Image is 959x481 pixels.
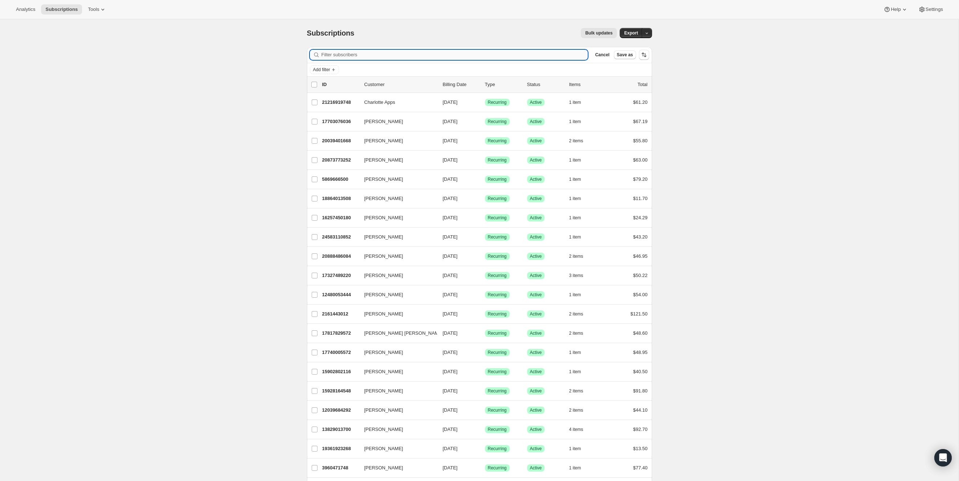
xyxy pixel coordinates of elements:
span: [DATE] [443,311,458,317]
span: Recurring [488,215,507,221]
button: 1 item [569,290,589,300]
span: Save as [617,52,633,58]
span: Active [530,99,542,105]
span: 1 item [569,446,581,452]
p: 17740005572 [322,349,359,356]
button: 1 item [569,117,589,127]
button: [PERSON_NAME] [PERSON_NAME] [360,327,433,339]
span: [DATE] [443,119,458,124]
span: Active [530,427,542,432]
span: [PERSON_NAME] [364,272,403,279]
span: 1 item [569,196,581,201]
button: 2 items [569,328,591,338]
div: Open Intercom Messenger [934,449,952,466]
div: 20873773252[PERSON_NAME][DATE]SuccessRecurringSuccessActive1 item$63.00 [322,155,648,165]
span: $24.29 [633,215,648,220]
span: Recurring [488,388,507,394]
p: 21216919748 [322,99,359,106]
span: $92.70 [633,427,648,432]
button: 1 item [569,463,589,473]
div: 19361923268[PERSON_NAME][DATE]SuccessRecurringSuccessActive1 item$13.50 [322,444,648,454]
p: 17703076036 [322,118,359,125]
span: Cancel [595,52,609,58]
div: 20039401668[PERSON_NAME][DATE]SuccessRecurringSuccessActive2 items$55.80 [322,136,648,146]
span: [PERSON_NAME] [364,368,403,375]
button: 2 items [569,405,591,415]
button: Analytics [12,4,40,15]
span: Active [530,215,542,221]
span: $40.50 [633,369,648,374]
div: Type [485,81,521,88]
button: [PERSON_NAME] [360,366,433,378]
span: 1 item [569,215,581,221]
p: 20039401668 [322,137,359,144]
span: $43.20 [633,234,648,240]
span: 1 item [569,176,581,182]
span: Recurring [488,176,507,182]
span: $67.19 [633,119,648,124]
p: 5869666500 [322,176,359,183]
span: Active [530,196,542,201]
span: Add filter [313,67,330,73]
span: [PERSON_NAME] [364,156,403,164]
button: [PERSON_NAME] [360,250,433,262]
span: [DATE] [443,157,458,163]
span: [DATE] [443,407,458,413]
p: Billing Date [443,81,479,88]
button: [PERSON_NAME] [360,385,433,397]
button: [PERSON_NAME] [360,270,433,281]
span: [DATE] [443,234,458,240]
span: Bulk updates [585,30,612,36]
div: 5869666500[PERSON_NAME][DATE]SuccessRecurringSuccessActive1 item$79.20 [322,174,648,184]
button: 1 item [569,232,589,242]
button: Tools [84,4,111,15]
span: Subscriptions [307,29,355,37]
span: $13.50 [633,446,648,451]
span: 1 item [569,119,581,125]
input: Filter subscribers [321,50,588,60]
button: 1 item [569,193,589,204]
button: [PERSON_NAME] [360,154,433,166]
span: 2 items [569,388,583,394]
span: 1 item [569,99,581,105]
span: [DATE] [443,138,458,143]
span: $11.70 [633,196,648,201]
button: [PERSON_NAME] [360,308,433,320]
span: [PERSON_NAME] [364,310,403,318]
button: 1 item [569,155,589,165]
button: 1 item [569,367,589,377]
span: Active [530,446,542,452]
span: 2 items [569,407,583,413]
span: Recurring [488,427,507,432]
div: IDCustomerBilling DateTypeStatusItemsTotal [322,81,648,88]
button: Settings [914,4,947,15]
p: ID [322,81,359,88]
span: Active [530,350,542,355]
span: [PERSON_NAME] [364,137,403,144]
span: 2 items [569,330,583,336]
span: [DATE] [443,330,458,336]
span: $54.00 [633,292,648,297]
span: Recurring [488,407,507,413]
button: Add filter [310,65,339,74]
span: $46.95 [633,253,648,259]
span: Export [624,30,638,36]
span: [PERSON_NAME] [364,118,403,125]
span: [PERSON_NAME] [364,214,403,221]
span: Active [530,369,542,375]
button: [PERSON_NAME] [360,135,433,147]
span: 1 item [569,369,581,375]
div: 20888486084[PERSON_NAME][DATE]SuccessRecurringSuccessActive2 items$46.95 [322,251,648,261]
div: 24583110852[PERSON_NAME][DATE]SuccessRecurringSuccessActive1 item$43.20 [322,232,648,242]
button: Sort the results [639,50,649,60]
span: [DATE] [443,446,458,451]
div: 12480053444[PERSON_NAME][DATE]SuccessRecurringSuccessActive1 item$54.00 [322,290,648,300]
div: 21216919748Charlotte Apps[DATE]SuccessRecurringSuccessActive1 item$61.20 [322,97,648,107]
span: Recurring [488,234,507,240]
span: 1 item [569,234,581,240]
span: [DATE] [443,253,458,259]
button: [PERSON_NAME] [360,462,433,474]
span: [PERSON_NAME] [364,233,403,241]
button: 1 item [569,213,589,223]
button: Subscriptions [41,4,82,15]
